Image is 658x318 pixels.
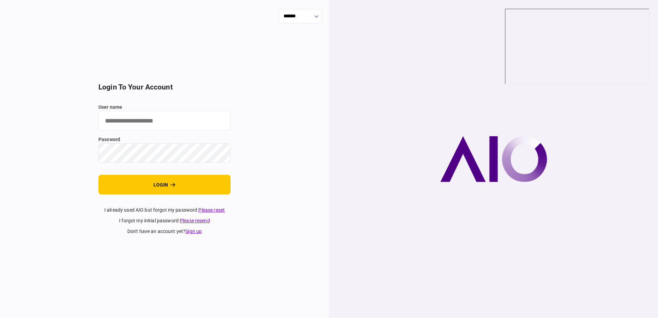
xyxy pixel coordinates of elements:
h2: login to your account [98,83,231,92]
input: show language options [279,9,322,23]
label: password [98,136,231,143]
input: password [98,143,231,163]
div: I already used AIO but forgot my password [98,206,231,214]
button: login [98,175,231,194]
img: AIO company logo [440,136,547,182]
a: Sign up [185,229,202,234]
a: Please reset [198,207,225,213]
div: I forgot my initial password [98,217,231,224]
label: user name [98,104,231,111]
div: don't have an account yet ? [98,228,231,235]
a: Please resend [180,218,210,223]
input: user name [98,111,231,130]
